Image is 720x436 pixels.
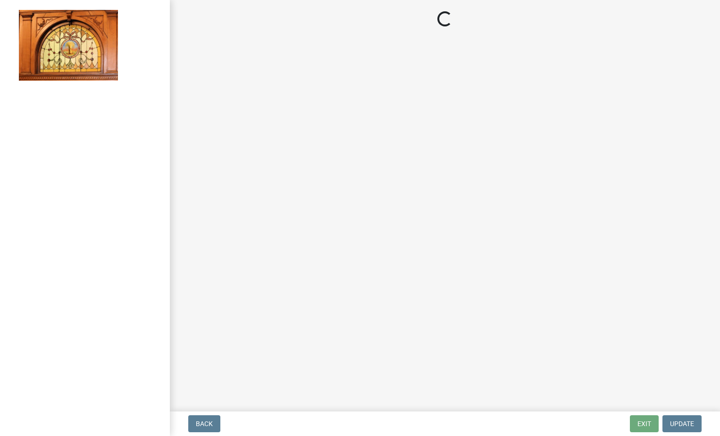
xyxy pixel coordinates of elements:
[630,415,659,432] button: Exit
[196,420,213,428] span: Back
[19,10,118,81] img: Jasper County, Indiana
[188,415,220,432] button: Back
[662,415,702,432] button: Update
[670,420,694,428] span: Update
